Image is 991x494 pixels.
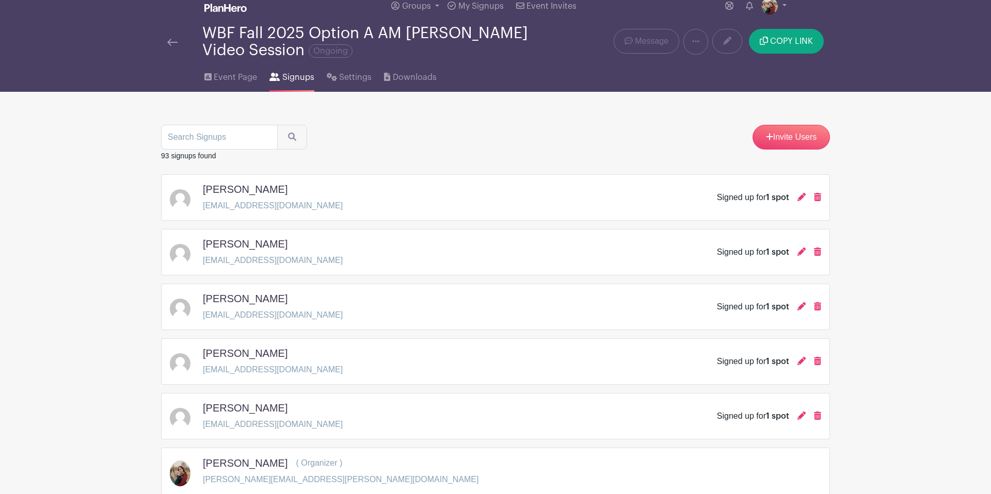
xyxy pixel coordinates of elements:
a: Invite Users [753,125,830,150]
span: Event Page [214,71,257,84]
img: default-ce2991bfa6775e67f084385cd625a349d9dcbb7a52a09fb2fda1e96e2d18dcdb.png [170,244,190,265]
input: Search Signups [161,125,278,150]
span: Settings [339,71,372,84]
img: default-ce2991bfa6775e67f084385cd625a349d9dcbb7a52a09fb2fda1e96e2d18dcdb.png [170,408,190,429]
a: Settings [327,59,372,92]
img: 1FBAD658-73F6-4E4B-B59F-CB0C05CD4BD1.jpeg [170,460,190,486]
a: Message [614,29,679,54]
p: [EMAIL_ADDRESS][DOMAIN_NAME] [203,418,343,431]
span: Signups [282,71,314,84]
div: Signed up for [717,246,789,258]
span: Message [635,35,668,47]
div: Signed up for [717,410,789,422]
h5: [PERSON_NAME] [203,347,287,359]
p: [EMAIL_ADDRESS][DOMAIN_NAME] [203,254,343,267]
img: default-ce2991bfa6775e67f084385cd625a349d9dcbb7a52a09fb2fda1e96e2d18dcdb.png [170,353,190,374]
h5: [PERSON_NAME] [203,238,287,250]
p: [EMAIL_ADDRESS][DOMAIN_NAME] [203,200,343,212]
p: [EMAIL_ADDRESS][DOMAIN_NAME] [203,364,343,376]
span: Groups [402,2,431,10]
span: 1 spot [766,303,789,311]
h5: [PERSON_NAME] [203,402,287,414]
span: Event Invites [526,2,577,10]
img: default-ce2991bfa6775e67f084385cd625a349d9dcbb7a52a09fb2fda1e96e2d18dcdb.png [170,189,190,210]
a: Downloads [384,59,436,92]
span: 1 spot [766,412,789,420]
div: Signed up for [717,355,789,368]
p: [PERSON_NAME][EMAIL_ADDRESS][PERSON_NAME][DOMAIN_NAME] [203,473,478,486]
span: Downloads [393,71,437,84]
span: My Signups [458,2,504,10]
p: [EMAIL_ADDRESS][DOMAIN_NAME] [203,309,343,321]
button: COPY LINK [749,29,824,54]
img: logo_white-6c42ec7e38ccf1d336a20a19083b03d10ae64f83f12c07503d8b9e83406b4c7d.svg [204,4,247,12]
h5: [PERSON_NAME] [203,183,287,195]
a: Event Page [204,59,257,92]
span: 1 spot [766,357,789,366]
span: 1 spot [766,248,789,256]
div: Signed up for [717,301,789,313]
h5: [PERSON_NAME] [203,457,287,469]
h5: [PERSON_NAME] [203,292,287,305]
div: Signed up for [717,191,789,204]
span: ( Organizer ) [296,458,342,467]
div: WBF Fall 2025 Option A AM [PERSON_NAME] Video Session [202,25,537,59]
span: Ongoing [309,44,353,58]
a: Signups [269,59,314,92]
img: back-arrow-29a5d9b10d5bd6ae65dc969a981735edf675c4d7a1fe02e03b50dbd4ba3cdb55.svg [167,39,178,46]
span: 1 spot [766,193,789,202]
small: 93 signups found [161,152,216,160]
span: COPY LINK [770,37,813,45]
img: default-ce2991bfa6775e67f084385cd625a349d9dcbb7a52a09fb2fda1e96e2d18dcdb.png [170,299,190,319]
